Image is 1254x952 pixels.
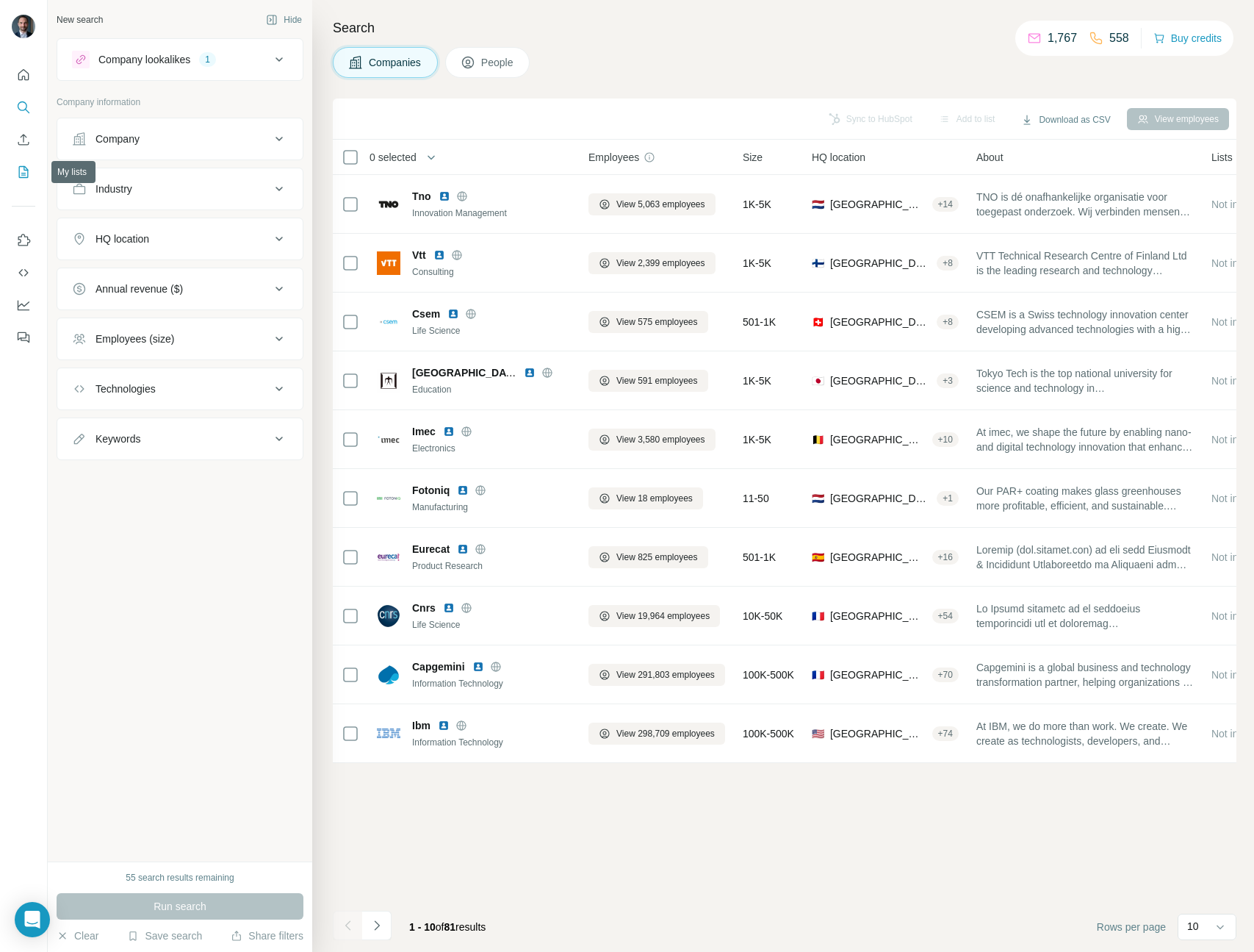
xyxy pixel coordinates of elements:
[98,52,190,67] div: Company lookalikes
[412,559,571,573] div: Product Research
[976,248,1194,278] span: VTT Technical Research Centre of Finland Ltd is the leading research and technology company in th...
[830,197,926,212] span: [GEOGRAPHIC_DATA]
[588,605,720,627] button: View 19,964 employees
[412,324,571,337] div: Life Science
[377,663,400,687] img: Logo of Capgemini
[12,227,35,254] button: Use Surfe on LinkedIn
[812,609,824,623] span: 🇫🇷
[412,442,571,455] div: Electronics
[743,256,771,271] span: 1K-5K
[377,428,400,451] img: Logo of Imec
[412,265,571,279] div: Consulting
[231,928,303,943] button: Share filters
[412,307,440,321] span: Csem
[96,432,140,446] div: Keywords
[743,315,776,329] span: 501-1K
[57,171,303,207] button: Industry
[812,315,824,329] span: 🇨🇭
[1011,109,1120,131] button: Download as CSV
[976,719,1194,748] span: At IBM, we do more than work. We create. We create as technologists, developers, and engineers. W...
[1153,28,1222,49] button: Buy credits
[932,609,959,623] div: + 54
[1187,919,1199,934] p: 10
[812,550,824,565] span: 🇪🇸
[96,332,174,346] div: Employees (size)
[439,190,450,202] img: LinkedIn logo
[412,677,571,690] div: Information Technology
[932,551,959,564] div: + 16
[12,292,35,318] button: Dashboard
[57,221,303,257] button: HQ location
[616,492,693,505] span: View 18 employees
[743,726,794,741] span: 100K-500K
[15,902,50,937] div: Open Intercom Messenger
[976,543,1194,572] span: Loremip (dol.sitamet.con) ad eli sedd Eiusmodt & Incididunt Utlaboreetdo ma Aliquaeni adm ven qui...
[976,366,1194,396] span: Tokyo Tech is the top national university for science and technology in [GEOGRAPHIC_DATA] with a ...
[412,383,571,396] div: Education
[588,150,639,165] span: Employees
[976,150,1003,165] span: About
[457,543,469,555] img: LinkedIn logo
[412,618,571,631] div: Life Science
[127,928,202,943] button: Save search
[932,198,959,211] div: + 14
[976,660,1194,690] span: Capgemini is a global business and technology transformation partner, helping organizations to ac...
[412,483,450,498] span: Fotoniq
[932,668,959,681] div: + 70
[96,282,183,296] div: Annual revenue ($)
[443,602,455,614] img: LinkedIn logo
[937,315,959,329] div: + 8
[812,432,824,447] span: 🇧🇪
[812,491,824,506] span: 🇳🇱
[433,249,445,261] img: LinkedIn logo
[932,433,959,446] div: + 10
[743,432,771,447] span: 1K-5K
[412,424,436,439] span: Imec
[524,367,536,379] img: LinkedIn logo
[12,159,35,185] button: My lists
[1048,29,1077,47] p: 1,767
[377,545,400,569] img: Logo of Eurecat
[57,321,303,357] button: Employees (size)
[812,150,865,165] span: HQ location
[12,15,35,38] img: Avatar
[588,664,725,686] button: View 291,803 employees
[57,42,303,77] button: Company lookalikes1
[588,252,716,274] button: View 2,399 employees
[409,921,486,933] span: results
[1109,29,1129,47] p: 558
[412,501,571,514] div: Manufacturing
[830,432,926,447] span: [GEOGRAPHIC_DATA], [GEOGRAPHIC_DATA], [GEOGRAPHIC_DATA]
[12,260,35,286] button: Use Surfe API
[412,207,571,220] div: Innovation Management
[57,96,303,109] p: Company information
[12,126,35,153] button: Enrich CSV
[57,121,303,157] button: Company
[444,921,456,933] span: 81
[588,723,725,745] button: View 298,709 employees
[369,55,422,70] span: Companies
[447,308,459,320] img: LinkedIn logo
[616,727,715,740] span: View 298,709 employees
[976,601,1194,631] span: Lo Ipsumd sitametc ad el seddoeius temporincidi utl et doloremag aliquaenimadminimv qu nostrudex ...
[333,18,1236,38] h4: Search
[830,668,926,682] span: [GEOGRAPHIC_DATA], [GEOGRAPHIC_DATA], [GEOGRAPHIC_DATA]
[57,421,303,457] button: Keywords
[12,94,35,121] button: Search
[57,371,303,407] button: Technologies
[830,491,931,506] span: [GEOGRAPHIC_DATA], [GEOGRAPHIC_DATA]
[830,550,926,565] span: [GEOGRAPHIC_DATA], [GEOGRAPHIC_DATA], [GEOGRAPHIC_DATA]
[976,484,1194,513] span: Our PAR+ coating makes glass greenhouses more profitable, efficient, and sustainable. FOTONIQ dev...
[937,257,959,270] div: + 8
[830,373,931,388] span: [GEOGRAPHIC_DATA]
[616,257,705,270] span: View 2,399 employees
[96,382,156,396] div: Technologies
[199,53,216,66] div: 1
[57,271,303,307] button: Annual revenue ($)
[812,726,824,741] span: 🇺🇸
[588,193,716,215] button: View 5,063 employees
[616,433,705,446] span: View 3,580 employees
[830,726,926,741] span: [GEOGRAPHIC_DATA], [US_STATE]
[377,604,400,628] img: Logo of Cnrs
[96,182,132,196] div: Industry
